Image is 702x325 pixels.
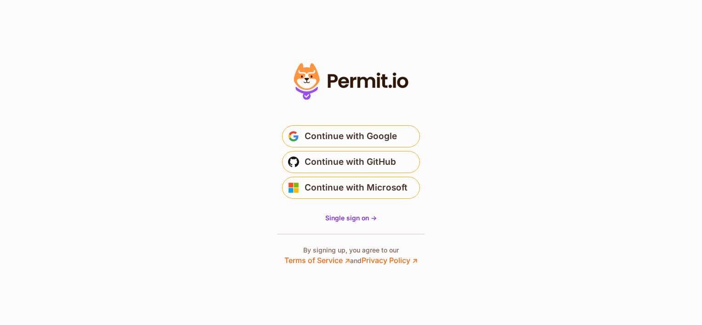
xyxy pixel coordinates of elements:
span: Continue with Google [305,129,397,144]
span: Continue with GitHub [305,155,396,169]
a: Privacy Policy ↗ [362,256,418,265]
a: Single sign on -> [325,213,377,223]
button: Continue with Microsoft [282,177,420,199]
span: Continue with Microsoft [305,180,408,195]
a: Terms of Service ↗ [284,256,350,265]
button: Continue with Google [282,125,420,147]
p: By signing up, you agree to our and [284,246,418,266]
span: Single sign on -> [325,214,377,222]
button: Continue with GitHub [282,151,420,173]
